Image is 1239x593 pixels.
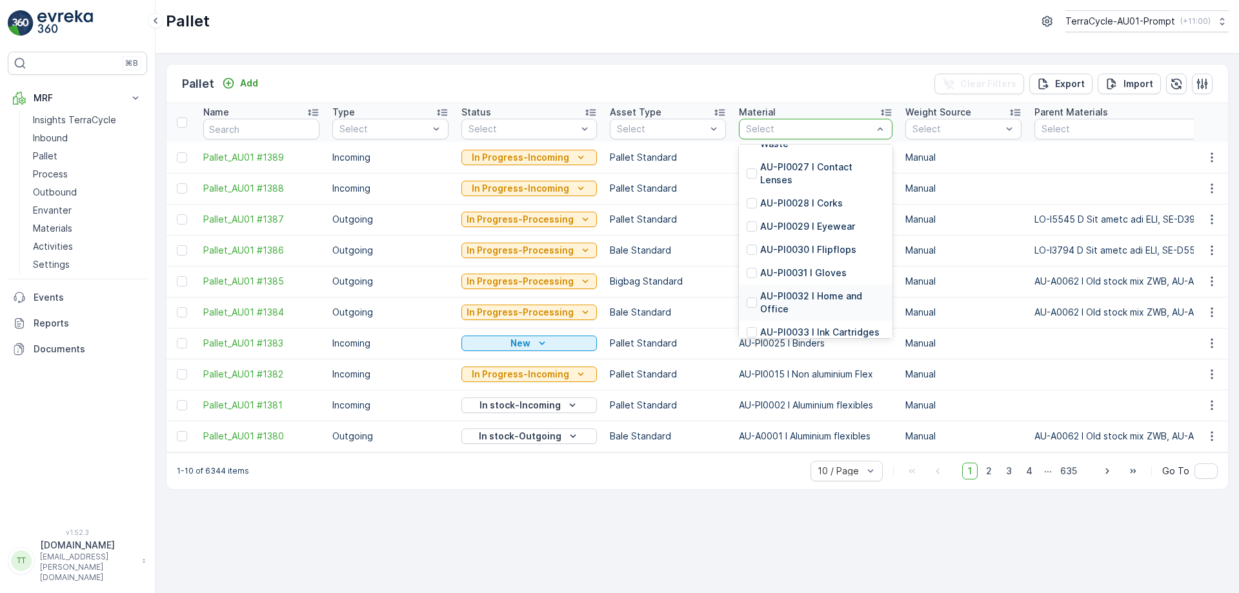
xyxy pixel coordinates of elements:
[28,165,147,183] a: Process
[980,463,998,479] span: 2
[332,182,448,195] p: Incoming
[177,183,187,194] div: Toggle Row Selected
[33,222,72,235] p: Materials
[1020,463,1038,479] span: 4
[339,123,428,136] p: Select
[1044,463,1052,479] p: ...
[177,276,187,286] div: Toggle Row Selected
[203,151,319,164] a: Pallet_AU01 #1389
[332,306,448,319] p: Outgoing
[332,337,448,350] p: Incoming
[33,240,73,253] p: Activities
[1180,16,1211,26] p: ( +11:00 )
[905,306,1022,319] p: Manual
[610,182,726,195] p: Pallet Standard
[8,310,147,336] a: Reports
[332,213,448,226] p: Outgoing
[461,336,597,351] button: New
[177,400,187,410] div: Toggle Row Selected
[40,552,136,583] p: [EMAIL_ADDRESS][PERSON_NAME][DOMAIN_NAME]
[177,431,187,441] div: Toggle Row Selected
[962,463,978,479] span: 1
[166,11,210,32] p: Pallet
[1029,74,1093,94] button: Export
[467,275,574,288] p: In Progress-Processing
[461,428,597,444] button: In stock-Outgoing
[332,430,448,443] p: Outgoing
[760,326,880,339] p: AU-PI0033 I Ink Cartridges
[461,367,597,382] button: In Progress-Incoming
[177,369,187,379] div: Toggle Row Selected
[33,186,77,199] p: Outbound
[203,244,319,257] span: Pallet_AU01 #1386
[1034,106,1108,119] p: Parent Materials
[11,550,32,571] div: TT
[610,244,726,257] p: Bale Standard
[472,182,569,195] p: In Progress-Incoming
[28,201,147,219] a: Envanter
[905,430,1022,443] p: Manual
[760,266,847,279] p: AU-PI0031 I Gloves
[8,528,147,536] span: v 1.52.3
[905,151,1022,164] p: Manual
[28,183,147,201] a: Outbound
[1055,77,1085,90] p: Export
[760,197,843,210] p: AU-PI0028 I Corks
[33,168,68,181] p: Process
[912,123,1002,136] p: Select
[1065,15,1175,28] p: TerraCycle-AU01-Prompt
[739,430,892,443] p: AU-A0001 I Aluminium flexibles
[905,213,1022,226] p: Manual
[461,181,597,196] button: In Progress-Incoming
[177,466,249,476] p: 1-10 of 6344 items
[203,337,319,350] a: Pallet_AU01 #1383
[610,337,726,350] p: Pallet Standard
[203,306,319,319] a: Pallet_AU01 #1384
[203,368,319,381] span: Pallet_AU01 #1382
[28,219,147,237] a: Materials
[332,151,448,164] p: Incoming
[203,399,319,412] span: Pallet_AU01 #1381
[332,368,448,381] p: Incoming
[1000,463,1018,479] span: 3
[461,397,597,413] button: In stock-Incoming
[1054,463,1083,479] span: 635
[8,336,147,362] a: Documents
[461,305,597,320] button: In Progress-Processing
[960,77,1016,90] p: Clear Filters
[203,275,319,288] a: Pallet_AU01 #1385
[610,368,726,381] p: Pallet Standard
[467,213,574,226] p: In Progress-Processing
[905,182,1022,195] p: Manual
[203,119,319,139] input: Search
[33,114,116,126] p: Insights TerraCycle
[739,399,892,412] p: AU-PI0002 I Aluminium flexibles
[461,106,491,119] p: Status
[610,275,726,288] p: Bigbag Standard
[203,182,319,195] a: Pallet_AU01 #1388
[617,123,706,136] p: Select
[203,430,319,443] span: Pallet_AU01 #1380
[28,129,147,147] a: Inbound
[8,539,147,583] button: TT[DOMAIN_NAME][EMAIL_ADDRESS][PERSON_NAME][DOMAIN_NAME]
[28,256,147,274] a: Settings
[905,275,1022,288] p: Manual
[510,337,530,350] p: New
[468,123,577,136] p: Select
[760,290,885,316] p: AU-PI0032 I Home and Office
[125,58,138,68] p: ⌘B
[177,245,187,256] div: Toggle Row Selected
[332,106,355,119] p: Type
[1065,10,1229,32] button: TerraCycle-AU01-Prompt(+11:00)
[203,213,319,226] a: Pallet_AU01 #1387
[34,317,142,330] p: Reports
[739,337,892,350] p: AU-PI0025 I Binders
[34,291,142,304] p: Events
[177,214,187,225] div: Toggle Row Selected
[33,132,68,145] p: Inbound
